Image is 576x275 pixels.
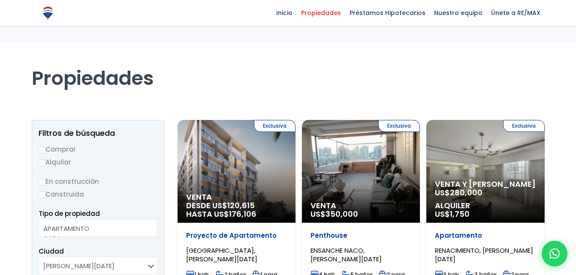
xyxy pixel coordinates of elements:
span: Venta y [PERSON_NAME] [435,180,536,188]
span: Propiedades [297,6,345,19]
span: HASTA US$ [186,210,287,218]
span: US$ [311,209,358,219]
h1: Propiedades [32,43,545,90]
span: Nuestro equipo [430,6,487,19]
span: Exclusiva [378,120,420,132]
input: Comprar [39,146,45,153]
span: Tipo de propiedad [39,209,100,218]
label: En construcción [39,176,158,187]
span: Exclusiva [254,120,296,132]
label: Construida [39,189,158,200]
option: CASA [43,233,147,243]
span: Préstamos Hipotecarios [345,6,430,19]
span: ENSANCHE NACO, [PERSON_NAME][DATE] [311,246,382,263]
label: Alquilar [39,157,158,167]
span: RENACIMIENTO, [PERSON_NAME][DATE] [435,246,533,263]
span: 176,106 [229,209,256,219]
input: En construcción [39,179,45,185]
span: DESDE US$ [186,201,287,218]
span: [GEOGRAPHIC_DATA], [PERSON_NAME][DATE] [186,246,257,263]
span: Venta [311,201,411,210]
input: Construida [39,191,45,198]
p: Penthouse [311,231,411,240]
img: Logo de REMAX [40,6,55,21]
span: Ciudad [39,247,64,256]
span: 120,615 [227,200,255,211]
option: APARTAMENTO [43,224,147,233]
span: Venta [186,193,287,201]
p: Apartamento [435,231,536,240]
span: Inicio [272,6,297,19]
span: US$ [435,187,483,198]
span: Únete a RE/MAX [487,6,545,19]
span: US$ [435,209,470,219]
span: 280,000 [450,187,483,198]
input: Alquilar [39,159,45,166]
span: Alquiler [435,201,536,210]
span: 1,750 [450,209,470,219]
span: Exclusiva [503,120,545,132]
h2: Filtros de búsqueda [39,129,158,137]
label: Comprar [39,144,158,155]
span: 350,000 [326,209,358,219]
p: Proyecto de Apartamento [186,231,287,240]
